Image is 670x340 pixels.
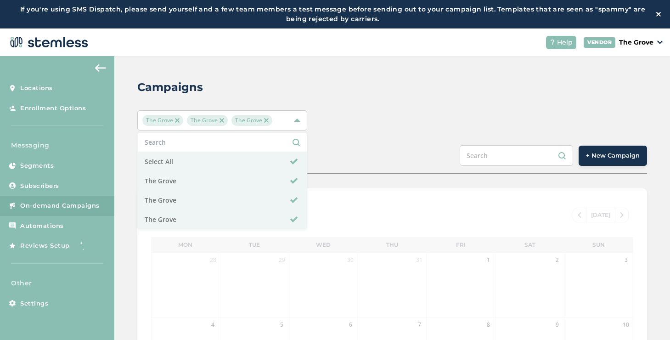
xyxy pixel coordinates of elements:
span: Subscribers [20,181,59,191]
li: The Grove [138,171,307,191]
div: VENDOR [584,37,615,48]
img: logo-dark-0685b13c.svg [7,33,88,51]
img: icon-close-accent-8a337256.svg [264,118,269,123]
h2: Campaigns [137,79,203,96]
span: Settings [20,299,48,308]
li: The Grove [138,210,307,229]
span: The Grove [231,115,272,126]
span: Segments [20,161,54,170]
img: icon_down-arrow-small-66adaf34.svg [657,40,663,44]
img: icon-help-white-03924b79.svg [550,40,555,45]
span: The Grove [187,115,228,126]
img: icon-arrow-back-accent-c549486e.svg [95,64,106,72]
span: Help [557,38,573,47]
span: + New Campaign [586,151,640,160]
span: Enrollment Options [20,104,86,113]
img: glitter-stars-b7820f95.gif [77,237,95,255]
span: The Grove [142,115,183,126]
iframe: Chat Widget [624,296,670,340]
li: The Grove [138,191,307,210]
img: icon-close-accent-8a337256.svg [220,118,224,123]
input: Search [460,145,573,166]
button: + New Campaign [579,146,647,166]
input: Search [145,137,300,147]
img: icon-close-white-1ed751a3.svg [656,12,661,17]
img: icon-close-accent-8a337256.svg [175,118,180,123]
span: Reviews Setup [20,241,70,250]
span: Locations [20,84,53,93]
span: On-demand Campaigns [20,201,100,210]
p: The Grove [619,38,653,47]
li: Select All [138,152,307,171]
label: If you're using SMS Dispatch, please send yourself and a few team members a test message before s... [9,5,656,24]
span: Automations [20,221,64,231]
